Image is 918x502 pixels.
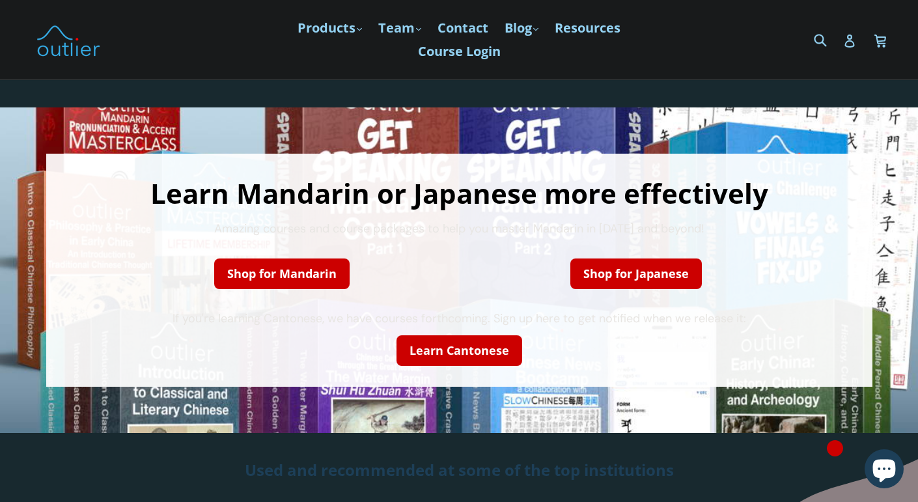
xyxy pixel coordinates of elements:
a: Products [291,16,369,40]
a: Team [372,16,428,40]
a: Contact [431,16,495,40]
input: Search [811,26,846,53]
a: Learn Cantonese [396,335,522,366]
img: Outlier Linguistics [36,21,101,59]
a: Shop for Mandarin [214,258,350,289]
h1: Learn Mandarin or Japanese more effectively [59,180,859,207]
a: Blog [498,16,545,40]
span: If you're learning Cantonese, we have courses forthcoming. Sign up here to get notified when we r... [173,311,746,326]
a: Course Login [411,40,507,63]
a: Resources [548,16,627,40]
a: Shop for Japanese [570,258,702,289]
inbox-online-store-chat: Shopify online store chat [861,449,908,492]
span: Amazing courses and course packages to help you master Mandarin in [DATE] and beyond! [214,221,704,236]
